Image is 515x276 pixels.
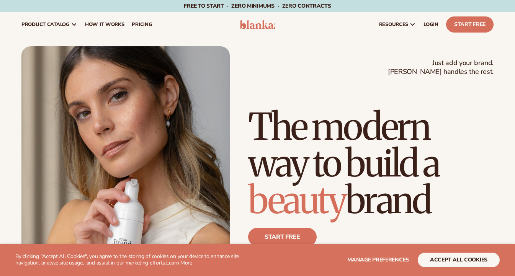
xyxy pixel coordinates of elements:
img: logo [240,20,276,29]
span: How It Works [85,21,124,28]
button: Manage preferences [347,253,409,267]
a: How It Works [81,12,128,37]
a: Start Free [446,16,494,33]
a: resources [375,12,420,37]
a: product catalog [18,12,81,37]
span: Free to start · ZERO minimums · ZERO contracts [184,2,331,10]
a: LOGIN [420,12,442,37]
a: pricing [128,12,156,37]
span: beauty [248,177,345,223]
a: Start free [248,228,317,246]
span: Just add your brand. [PERSON_NAME] handles the rest. [388,59,494,77]
span: LOGIN [423,21,438,28]
button: accept all cookies [418,253,500,267]
h1: The modern way to build a brand [248,108,494,219]
a: Learn More [166,259,192,266]
span: product catalog [21,21,70,28]
span: Manage preferences [347,256,409,263]
span: resources [379,21,408,28]
p: By clicking "Accept All Cookies", you agree to the storing of cookies on your device to enhance s... [15,253,253,266]
span: pricing [132,21,152,28]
